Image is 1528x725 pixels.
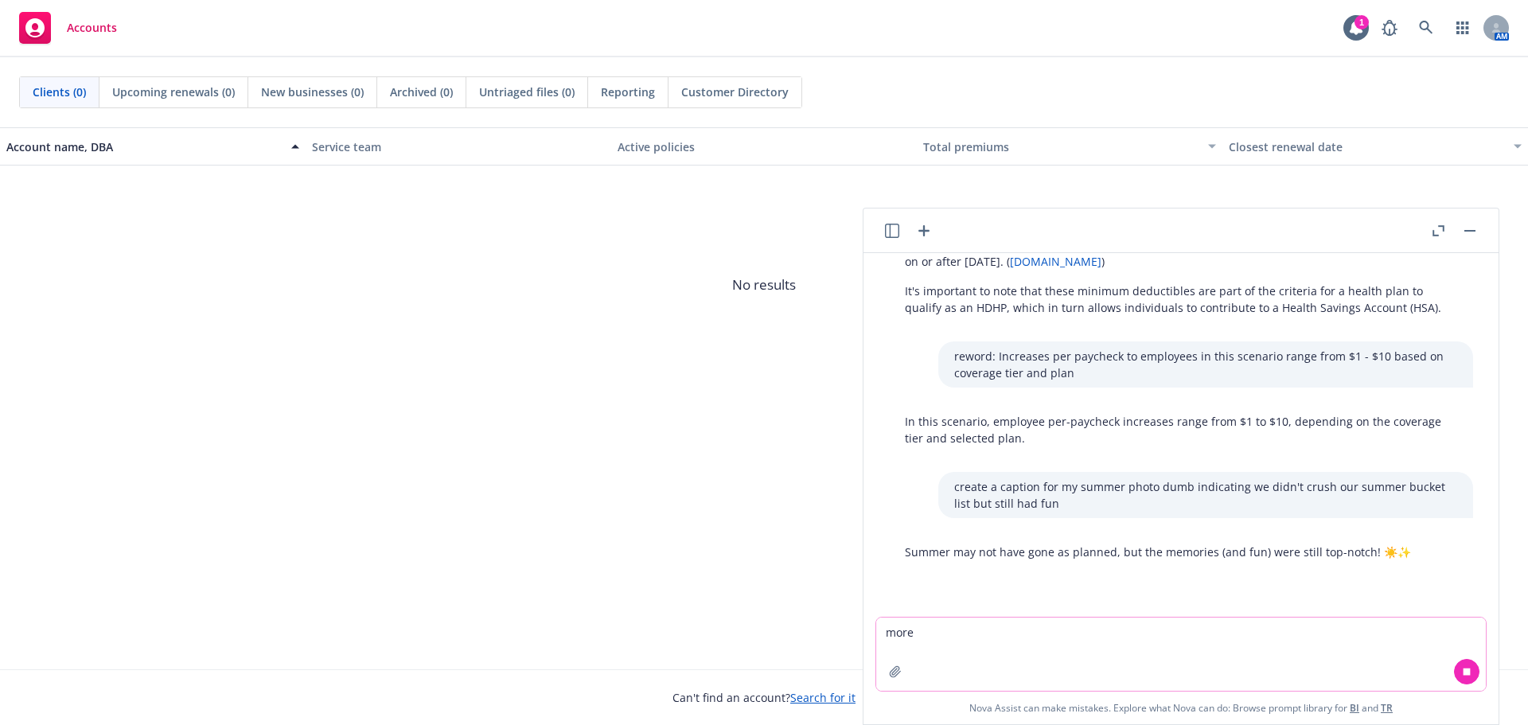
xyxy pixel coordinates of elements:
[611,127,917,166] button: Active policies
[479,84,575,100] span: Untriaged files (0)
[1374,12,1405,44] a: Report a Bug
[1229,138,1504,155] div: Closest renewal date
[905,413,1457,446] p: In this scenario, employee per-paycheck increases range from $1 to $10, depending on the coverage...
[870,692,1492,724] span: Nova Assist can make mistakes. Explore what Nova can do: Browse prompt library for and
[1355,14,1369,28] div: 1
[917,127,1222,166] button: Total premiums
[13,6,123,50] a: Accounts
[954,348,1457,381] p: reword: Increases per paycheck to employees in this scenario range from $1 - $10 based on coverag...
[1447,12,1479,44] a: Switch app
[6,138,282,155] div: Account name, DBA
[681,84,789,100] span: Customer Directory
[112,84,235,100] span: Upcoming renewals (0)
[790,690,856,705] a: Search for it
[905,236,1457,270] p: These adjustments are outlined in IRS Revenue Procedure 2025-19, effective for plan years beginni...
[67,21,117,34] span: Accounts
[1350,701,1359,715] a: BI
[1381,701,1393,715] a: TR
[601,84,655,100] span: Reporting
[312,138,605,155] div: Service team
[390,84,453,100] span: Archived (0)
[905,544,1411,560] p: Summer may not have gone as planned, but the memories (and fun) were still top-notch! ☀️✨
[33,84,86,100] span: Clients (0)
[1410,12,1442,44] a: Search
[672,689,856,706] span: Can't find an account?
[1010,254,1101,269] a: [DOMAIN_NAME]
[954,478,1457,512] p: create a caption for my summer photo dumb indicating we didn't crush our summer bucket list but s...
[261,84,364,100] span: New businesses (0)
[306,127,611,166] button: Service team
[905,283,1457,316] p: It's important to note that these minimum deductibles are part of the criteria for a health plan ...
[1222,127,1528,166] button: Closest renewal date
[923,138,1199,155] div: Total premiums
[618,138,910,155] div: Active policies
